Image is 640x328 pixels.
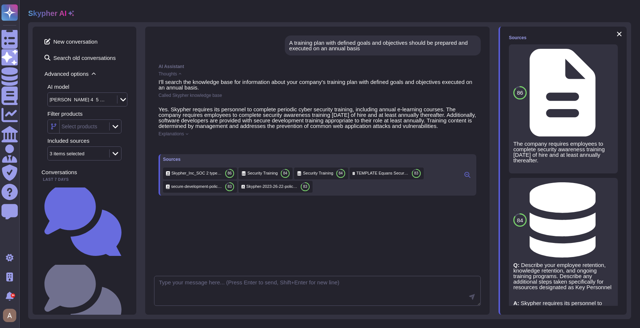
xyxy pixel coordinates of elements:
[517,90,523,95] span: 86
[227,172,231,175] span: 86
[173,142,179,148] button: Dislike this response
[159,93,222,98] span: Called Skypher knowledge base
[356,170,409,176] span: TEMPLATE Equans Security Assurance Plan SaaS V07 1
[246,184,298,189] span: Skypher-2023-26-22-policy-packet.pdf
[615,30,624,38] button: Close panel
[47,84,127,89] div: AI model
[61,124,97,129] div: Select products
[41,178,127,182] div: Last 7 days
[159,64,476,69] div: AI Assistant
[41,35,127,47] span: New conversation
[50,97,108,102] div: [PERSON_NAME] 4_5 Sonnet
[513,262,613,290] p: Describe your employee retention, knowledge retention, and ongoing training programs. Describe an...
[159,106,476,129] p: Yes. Skypher requires its personnel to complete periodic cyber security training, including annua...
[41,52,127,64] span: Search old conversations
[283,172,287,175] span: 84
[303,170,333,176] span: Security Training
[166,142,172,148] button: Like this response
[601,182,613,194] button: Disable this source
[159,132,184,136] span: Explanations
[227,185,231,189] span: 83
[239,181,313,193] div: Click to preview/edit this source
[509,44,618,173] div: Click to preview/edit this source
[11,293,15,298] div: 9+
[339,172,343,175] span: 84
[47,111,127,116] div: Filter products
[159,79,476,90] p: I'll search the knowledge base for information about your company's training plan with defined go...
[513,262,520,268] strong: Q:
[28,9,67,18] h2: Skypher AI
[50,151,84,156] div: 3 items selected
[41,169,127,175] div: Conversations
[171,170,222,176] span: Skypher_Inc_SOC 2 type 2.pdf
[3,309,16,322] img: user
[1,307,21,324] button: user
[414,172,418,175] span: 83
[163,157,459,162] div: Sources
[159,72,177,76] span: Thoughts
[513,300,519,306] strong: A:
[294,168,348,179] div: Click to preview/edit this source
[47,138,127,143] div: Included sources
[601,49,613,61] button: Disable this source
[461,170,473,179] button: Click to view sources in the right panel
[163,168,237,179] div: Click to preview/edit this source
[239,168,293,179] div: Click to preview/edit this source
[350,168,424,179] div: Click to preview/edit this source
[517,217,523,223] span: 84
[289,40,476,51] div: A training plan with defined goals and objectives should be prepared and executed on an annual basis
[41,68,127,80] span: Advanced options
[513,141,613,163] p: The company requires employees to complete security awareness training [DATE] of hire and at leas...
[509,35,526,40] div: Sources
[171,184,222,189] span: secure-development-policy-bsi.pdf
[247,170,278,176] span: Security Training
[303,185,307,189] span: 83
[159,142,164,148] button: Copy this response
[163,181,237,193] div: Click to preview/edit this source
